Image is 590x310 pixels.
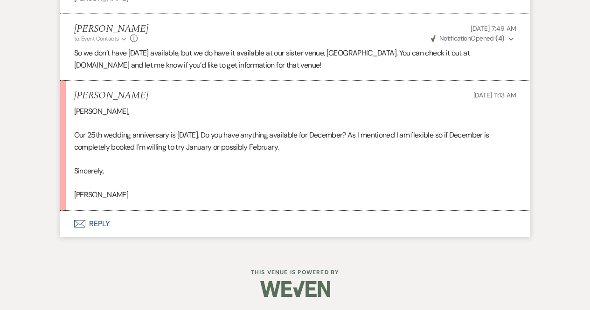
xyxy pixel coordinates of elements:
button: Reply [60,211,530,237]
img: Weven Logo [260,273,330,305]
span: Opened [431,34,505,42]
button: NotificationOpened (4) [430,34,516,43]
span: to: Event Contacts [74,35,119,42]
p: [PERSON_NAME] [74,189,516,201]
h5: [PERSON_NAME] [74,23,148,35]
p: Sincerely, [74,165,516,177]
strong: ( 4 ) [495,34,504,42]
h5: [PERSON_NAME] [74,90,148,102]
span: [DATE] 11:13 AM [473,91,516,99]
span: Notification [439,34,471,42]
p: Our 25th wedding anniversary is [DATE]. Do you have anything available for December? As I mention... [74,129,516,153]
p: So we don’t have [DATE] available, but we do have it available at our sister venue, [GEOGRAPHIC_D... [74,47,516,71]
span: [DATE] 7:49 AM [471,24,516,33]
button: to: Event Contacts [74,34,128,43]
p: [PERSON_NAME], [74,105,516,117]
